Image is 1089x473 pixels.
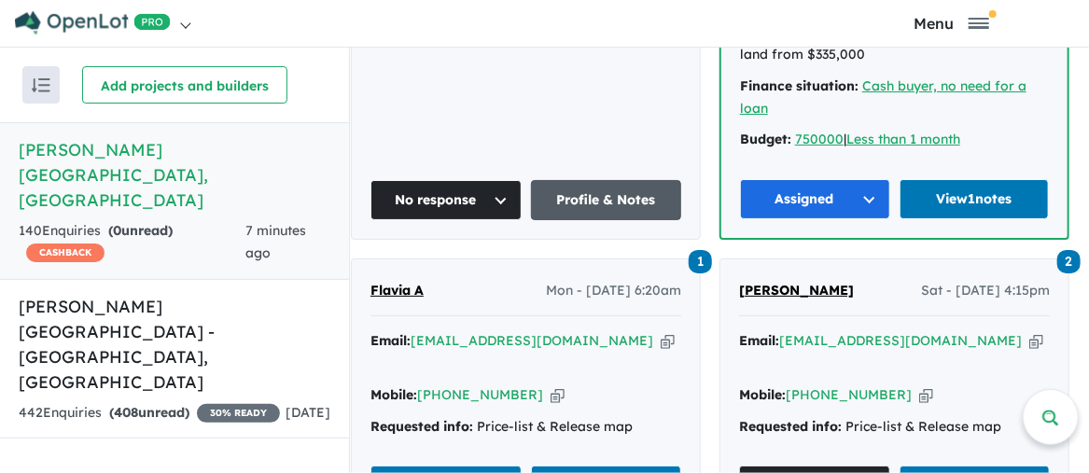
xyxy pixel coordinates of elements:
span: 0 [113,222,121,239]
img: Openlot PRO Logo White [15,11,171,35]
strong: Finance situation: [740,77,859,94]
a: [PHONE_NUMBER] [417,386,543,403]
button: Copy [919,385,933,405]
a: [PHONE_NUMBER] [786,386,912,403]
button: Copy [551,385,565,405]
a: Cash buyer, no need for a loan [740,77,1026,117]
h5: [PERSON_NAME][GEOGRAPHIC_DATA] , [GEOGRAPHIC_DATA] [19,137,330,213]
strong: Mobile: [370,386,417,403]
span: 2 [1057,250,1081,273]
button: Copy [1029,331,1043,351]
a: 2 [1057,247,1081,272]
div: | [740,129,1049,151]
a: 750000 [795,131,844,147]
button: Copy [661,331,675,351]
span: 30 % READY [197,404,280,423]
strong: Email: [370,332,411,349]
span: Mon - [DATE] 6:20am [546,280,681,302]
a: [PERSON_NAME] [739,280,854,302]
span: 7 minutes ago [245,222,306,261]
a: Flavia A [370,280,424,302]
button: No response [370,180,522,220]
span: Flavia A [370,282,424,299]
a: [EMAIL_ADDRESS][DOMAIN_NAME] [411,332,653,349]
strong: ( unread) [108,222,173,239]
span: 408 [114,404,138,421]
a: [EMAIL_ADDRESS][DOMAIN_NAME] [779,332,1022,349]
h5: [PERSON_NAME][GEOGRAPHIC_DATA] - [GEOGRAPHIC_DATA] , [GEOGRAPHIC_DATA] [19,294,330,395]
div: Price-list & Release map [370,416,681,438]
strong: Email: [739,332,779,349]
a: Less than 1 month [846,131,960,147]
span: Sat - [DATE] 4:15pm [921,280,1050,302]
div: Price-list & Release map [739,416,1050,438]
span: [PERSON_NAME] [739,282,854,299]
a: View1notes [900,179,1050,219]
strong: ( unread) [109,404,189,421]
div: 442 Enquir ies [19,402,280,424]
button: Toggle navigation [819,14,1084,32]
a: Profile & Notes [531,180,682,220]
strong: Requested info: [739,418,842,435]
strong: Requested info: [370,418,473,435]
button: Assigned [740,179,890,219]
strong: Budget: [740,131,791,147]
button: Add projects and builders [82,66,287,104]
img: sort.svg [32,78,50,92]
span: [DATE] [286,404,330,421]
a: 1 [689,247,712,272]
span: 1 [689,250,712,273]
strong: Mobile: [739,386,786,403]
div: 140 Enquir ies [19,220,245,265]
span: CASHBACK [26,243,105,262]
